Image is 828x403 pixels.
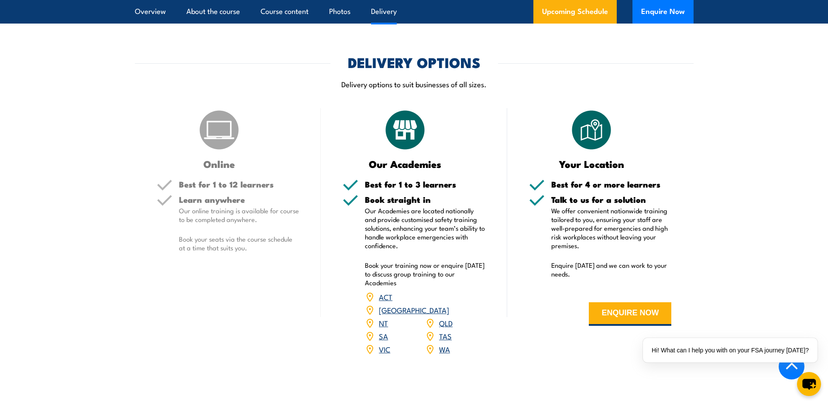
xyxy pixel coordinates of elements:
p: We offer convenient nationwide training tailored to you, ensuring your staff are well-prepared fo... [551,206,672,250]
p: Book your training now or enquire [DATE] to discuss group training to our Academies [365,261,485,287]
h3: Our Academies [343,159,468,169]
p: Book your seats via the course schedule at a time that suits you. [179,235,299,252]
a: ACT [379,291,392,302]
a: NT [379,318,388,328]
a: WA [439,344,450,354]
a: SA [379,331,388,341]
h5: Learn anywhere [179,195,299,204]
p: Enquire [DATE] and we can work to your needs. [551,261,672,278]
h5: Talk to us for a solution [551,195,672,204]
p: Our Academies are located nationally and provide customised safety training solutions, enhancing ... [365,206,485,250]
h5: Best for 1 to 12 learners [179,180,299,188]
a: [GEOGRAPHIC_DATA] [379,304,449,315]
h3: Online [157,159,282,169]
h5: Best for 4 or more learners [551,180,672,188]
div: Hi! What can I help you with on your FSA journey [DATE]? [643,338,818,362]
button: chat-button [797,372,821,396]
button: ENQUIRE NOW [589,302,671,326]
a: VIC [379,344,390,354]
a: TAS [439,331,452,341]
h5: Book straight in [365,195,485,204]
p: Delivery options to suit businesses of all sizes. [135,79,694,89]
h5: Best for 1 to 3 learners [365,180,485,188]
a: QLD [439,318,453,328]
p: Our online training is available for course to be completed anywhere. [179,206,299,224]
h2: DELIVERY OPTIONS [348,56,481,68]
h3: Your Location [529,159,654,169]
